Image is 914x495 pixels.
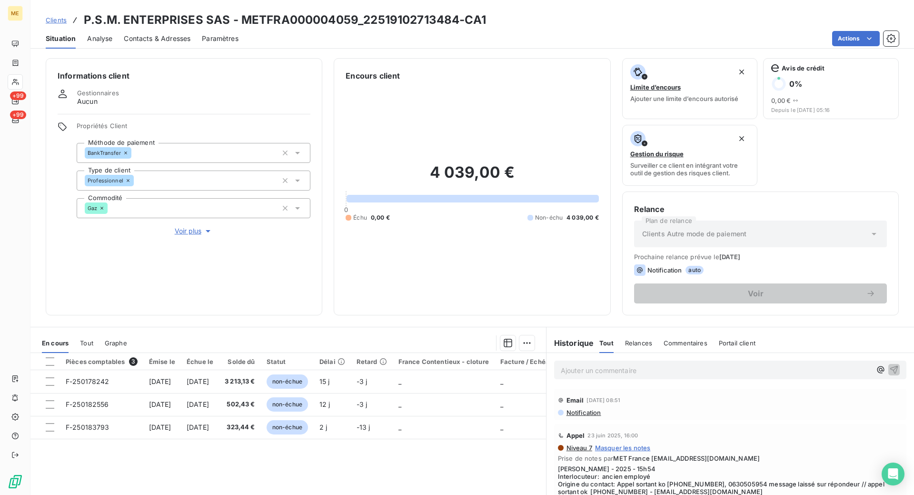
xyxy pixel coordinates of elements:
span: [DATE] [187,423,209,431]
span: [DATE] [187,377,209,385]
span: -13 j [357,423,370,431]
div: Échue le [187,358,213,365]
input: Ajouter une valeur [134,176,141,185]
span: Prise de notes par [558,455,903,462]
div: Statut [267,358,308,365]
span: Appel [566,432,585,439]
h6: Informations client [58,70,310,81]
span: Relances [625,339,652,347]
span: _ [500,400,503,408]
span: non-échue [267,397,308,412]
div: Délai [319,358,345,365]
div: Émise le [149,358,175,365]
span: Professionnel [88,178,123,183]
span: [DATE] [187,400,209,408]
span: Tout [80,339,93,347]
span: non-échue [267,374,308,389]
span: Contacts & Adresses [124,34,190,43]
div: France Contentieux - cloture [398,358,489,365]
span: Gestion du risque [630,150,684,158]
span: Gaz [88,205,97,211]
span: Graphe [105,339,127,347]
span: Aucun [77,97,98,106]
span: Depuis le [DATE] 05:16 [771,107,891,113]
span: Portail client [719,339,755,347]
span: [DATE] [149,400,171,408]
span: Gestionnaires [77,89,119,97]
span: Surveiller ce client en intégrant votre outil de gestion des risques client. [630,162,750,177]
button: Limite d’encoursAjouter une limite d’encours autorisé [622,58,758,119]
span: Limite d’encours [630,83,681,91]
h6: Encours client [346,70,400,81]
span: F-250178242 [66,377,109,385]
input: Ajouter une valeur [131,149,139,157]
span: 323,44 € [225,423,255,432]
h3: P.S.M. ENTERPRISES SAS - METFRA000004059_22519102713484-CA1 [84,11,486,29]
span: Ajouter une limite d’encours autorisé [630,95,738,102]
span: Paramètres [202,34,238,43]
span: _ [398,377,401,385]
div: ME [8,6,23,21]
input: Ajouter une valeur [108,204,115,212]
span: [DATE] 08:51 [586,397,620,403]
span: Avis de crédit [782,64,825,72]
span: auto [685,266,704,274]
span: +99 [10,111,26,119]
span: Clients [46,16,67,24]
span: 12 j [319,400,330,408]
button: Voir plus [77,226,310,236]
span: 2 j [319,423,327,431]
span: Clients Autre mode de paiement [642,229,747,239]
span: Prochaine relance prévue le [634,253,887,261]
h2: 4 039,00 € [346,163,598,192]
button: Gestion du risqueSurveiller ce client en intégrant votre outil de gestion des risques client. [622,125,758,186]
span: Tout [599,339,614,347]
span: En cours [42,339,69,347]
span: Commentaires [664,339,707,347]
span: Situation [46,34,76,43]
span: 3 213,13 € [225,377,255,386]
span: [DATE] [719,253,741,261]
span: BankTransfer [88,150,121,156]
span: 0,00 € [371,213,390,222]
div: Pièces comptables [66,357,138,366]
button: Voir [634,283,887,303]
span: _ [500,423,503,431]
img: Logo LeanPay [8,474,23,489]
span: 3 [129,357,138,366]
span: Propriétés Client [77,122,310,135]
span: Voir plus [175,226,213,236]
span: Niveau 7 [566,444,592,452]
span: MET France [EMAIL_ADDRESS][DOMAIN_NAME] [613,455,760,462]
h6: Relance [634,203,887,215]
span: _ [398,423,401,431]
span: 4 039,00 € [566,213,599,222]
h6: Historique [546,337,594,349]
span: F-250183793 [66,423,109,431]
span: Notification [647,266,682,274]
span: Notification [566,409,601,416]
span: _ [398,400,401,408]
span: _ [500,377,503,385]
span: Voir [646,290,866,297]
div: Open Intercom Messenger [882,463,904,485]
span: -3 j [357,400,368,408]
span: Non-échu [535,213,563,222]
span: 0 [344,206,348,213]
span: non-échue [267,420,308,434]
span: 0,00 € [771,97,791,104]
span: 23 juin 2025, 16:00 [587,433,638,438]
button: Actions [832,31,880,46]
span: -3 j [357,377,368,385]
span: +99 [10,91,26,100]
span: 502,43 € [225,400,255,409]
span: Email [566,396,584,404]
a: Clients [46,15,67,25]
h6: 0 % [789,79,802,89]
span: Masquer les notes [595,444,651,452]
div: Solde dû [225,358,255,365]
span: [DATE] [149,423,171,431]
span: [DATE] [149,377,171,385]
span: F-250182556 [66,400,109,408]
span: 15 j [319,377,330,385]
